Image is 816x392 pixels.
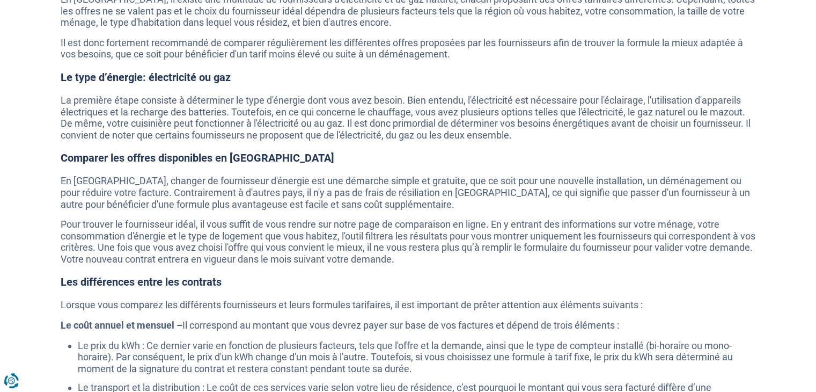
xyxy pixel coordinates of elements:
[61,299,756,311] p: Lorsque vous comparez les différents fournisseurs et leurs formules tarifaires, il est important ...
[61,37,756,60] p: Il est donc fortement recommandé de comparer régulièrement les différentes offres proposées par l...
[61,320,182,331] strong: Le coût annuel et mensuel –
[61,219,756,265] p: Pour trouver le fournisseur idéal, il vous suffit de vous rendre sur notre page de comparaison en...
[61,71,756,84] h3: Le type d’énergie: électricité ou gaz
[78,340,756,375] li: Le prix du kWh : Ce dernier varie en fonction de plusieurs facteurs, tels que l'offre et la deman...
[61,151,756,164] h3: Comparer les offres disponibles en [GEOGRAPHIC_DATA]
[61,175,756,210] p: En [GEOGRAPHIC_DATA], changer de fournisseur d'énergie est une démarche simple et gratuite, que c...
[61,320,756,331] p: Il correspond au montant que vous devrez payer sur base de vos factures et dépend de trois élémen...
[61,95,756,141] p: La première étape consiste à déterminer le type d'énergie dont vous avez besoin. Bien entendu, l'...
[61,275,756,288] h3: Les différences entre les contrats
